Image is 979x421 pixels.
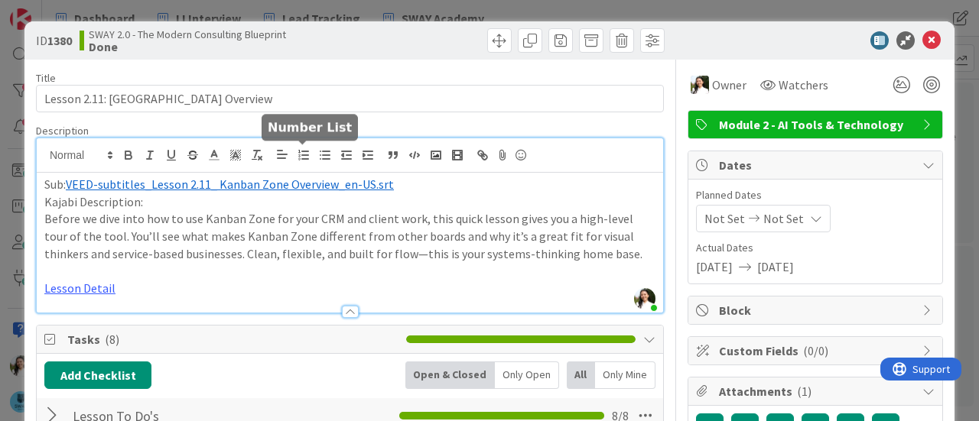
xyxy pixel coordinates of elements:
span: ID [36,31,72,50]
span: Description [36,124,89,138]
div: Only Open [495,361,559,389]
span: Module 2 - AI Tools & Technology [719,115,915,134]
span: Not Set [704,209,745,228]
div: Only Mine [595,361,655,389]
img: oBudH3TQPXa0d4SpI6uEJAqTHpcXZSn3.jpg [634,288,655,309]
b: Done [89,40,286,53]
img: AK [691,76,709,94]
span: Block [719,301,915,319]
span: Owner [712,76,746,94]
span: Support [32,2,70,21]
span: Actual Dates [696,240,935,256]
span: [DATE] [757,257,794,276]
span: VEED-subtitles_Lesson 2.11_ Kanban Zone Overview_en-US.srt [66,176,394,192]
h5: Number List [268,120,352,134]
label: Title [36,71,56,85]
button: Add Checklist [44,361,151,389]
a: Lesson Detail [44,280,115,296]
div: Open & Closed [405,361,495,389]
span: Custom Fields [719,342,915,360]
b: 1380 [47,33,72,48]
span: Attachments [719,382,915,400]
span: Dates [719,156,915,174]
span: ( 8 ) [105,332,119,347]
p: Before we dive into how to use Kanban Zone for your CRM and client work, this quick lesson gives ... [44,210,655,262]
p: Sub: [44,176,655,193]
span: ( 1 ) [797,384,811,399]
span: SWAY 2.0 - The Modern Consulting Blueprint [89,28,286,40]
span: Tasks [67,330,398,348]
p: Kajabi Description: [44,193,655,211]
span: ( 0/0 ) [803,343,828,358]
input: type card name here... [36,85,664,112]
span: [DATE] [696,257,733,276]
span: Not Set [763,209,804,228]
span: Watchers [779,76,828,94]
div: All [567,361,595,389]
span: Planned Dates [696,187,935,203]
